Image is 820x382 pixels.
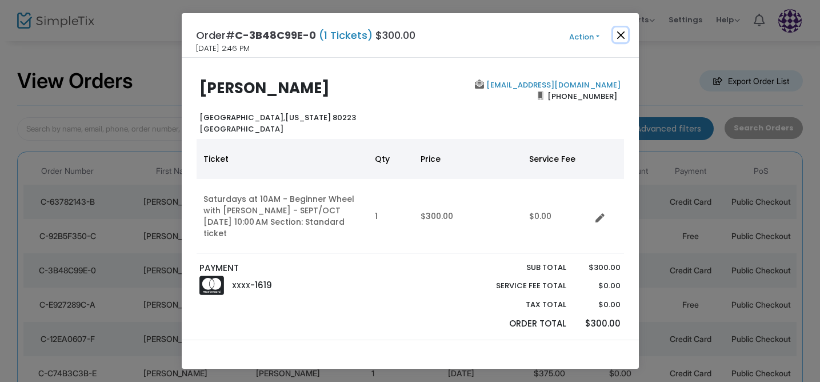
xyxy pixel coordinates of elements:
span: -1619 [250,279,272,291]
th: Ticket [197,139,368,179]
p: $300.00 [578,262,621,273]
button: Close [613,27,628,42]
th: Price [414,139,522,179]
b: [PERSON_NAME] [199,78,330,98]
p: Sub total [470,262,567,273]
p: PAYMENT [199,262,405,275]
p: $0.00 [578,299,621,311]
p: Tax Total [470,299,567,311]
p: Service Fee Total [470,280,567,292]
p: $0.00 [578,280,621,292]
td: 1 [368,179,414,254]
span: (1 Tickets) [316,28,375,42]
span: XXXX [232,281,250,291]
span: C-3B48C99E-0 [235,28,316,42]
b: [US_STATE] 80223 [GEOGRAPHIC_DATA] [199,112,356,134]
h4: Order# $300.00 [196,27,415,43]
td: $0.00 [522,179,591,254]
span: [GEOGRAPHIC_DATA], [199,112,285,123]
p: $300.00 [578,317,621,331]
td: $300.00 [414,179,522,254]
span: [PHONE_NUMBER] [543,87,621,105]
td: Saturdays at 10AM - Beginner Wheel with [PERSON_NAME] - SEPT/OCT [DATE] 10:00 AM Section: Standar... [197,179,368,254]
button: Action [550,31,619,43]
span: [DATE] 2:46 PM [196,43,250,54]
th: Qty [368,139,414,179]
th: Service Fee [522,139,591,179]
p: Order Total [470,317,567,331]
a: [EMAIL_ADDRESS][DOMAIN_NAME] [484,79,621,90]
div: Data table [197,139,624,254]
